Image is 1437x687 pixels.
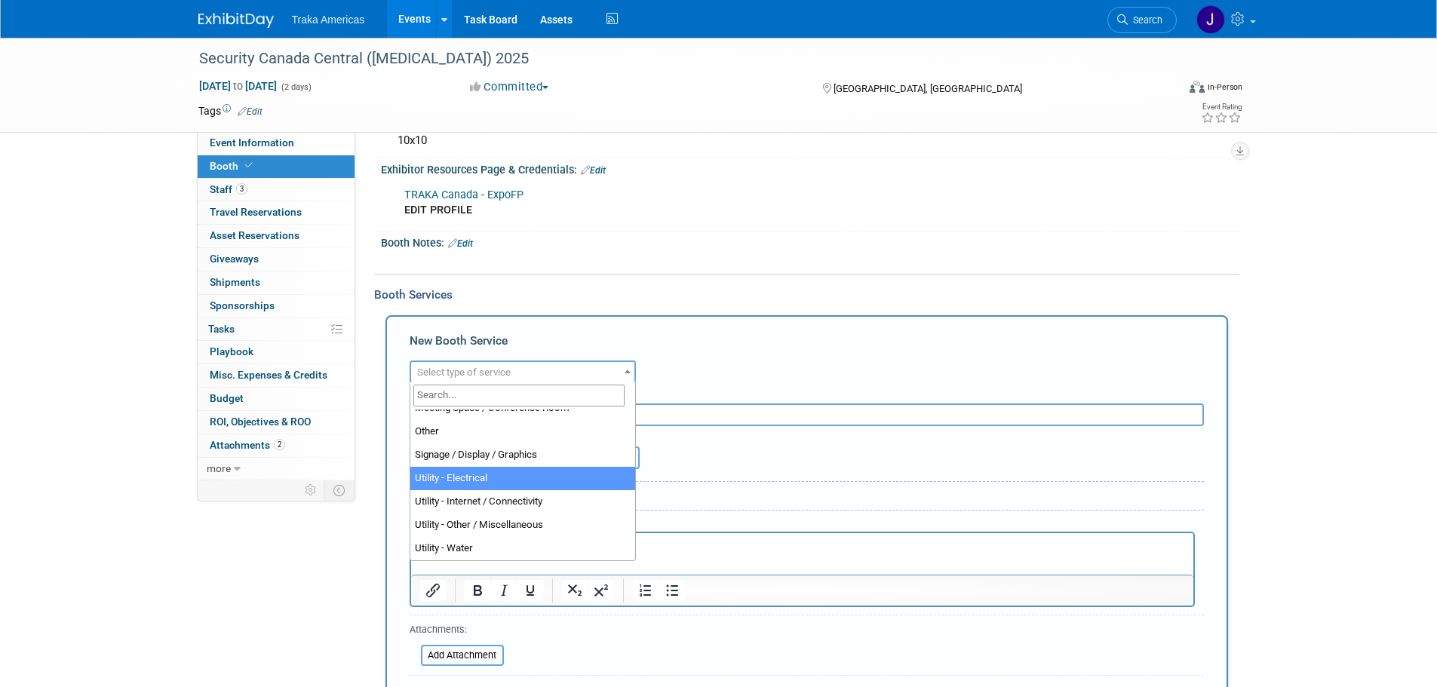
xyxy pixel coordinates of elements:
[420,580,446,601] button: Insert/edit link
[659,580,685,601] button: Bullet list
[324,480,355,500] td: Toggle Event Tabs
[410,490,635,514] li: Utility - Internet / Connectivity
[210,276,260,288] span: Shipments
[1207,81,1242,93] div: In-Person
[410,517,1195,532] div: Reservation Notes/Details:
[194,45,1154,72] div: Security Canada Central ([MEDICAL_DATA]) 2025
[198,271,355,294] a: Shipments
[588,580,614,601] button: Superscript
[448,238,473,249] a: Edit
[417,367,511,378] span: Select type of service
[210,369,327,381] span: Misc. Expenses & Credits
[210,416,311,428] span: ROI, Objectives & ROO
[198,388,355,410] a: Budget
[1201,103,1242,111] div: Event Rating
[210,160,256,172] span: Booth
[198,79,278,93] span: [DATE] [DATE]
[392,129,1228,152] div: 10x10
[231,80,245,92] span: to
[245,161,253,170] i: Booth reservation complete
[465,79,554,95] button: Committed
[198,201,355,224] a: Travel Reservations
[198,295,355,317] a: Sponsorships
[210,345,253,357] span: Playbook
[410,420,635,443] li: Other
[210,392,244,404] span: Budget
[1190,81,1205,93] img: Format-Inperson.png
[410,537,635,560] li: Utility - Water
[210,299,275,311] span: Sponsorships
[238,106,263,117] a: Edit
[274,439,285,450] span: 2
[374,287,1239,303] div: Booth Services
[410,623,504,640] div: Attachments:
[210,439,285,451] span: Attachments
[633,580,659,601] button: Numbered list
[198,13,274,28] img: ExhibitDay
[208,323,235,335] span: Tasks
[210,206,302,218] span: Travel Reservations
[404,189,524,201] a: TRAKA Canada - ExpoFP
[198,225,355,247] a: Asset Reservations
[381,158,1239,178] div: Exhibitor Resources Page & Credentials:
[517,580,543,601] button: Underline
[410,467,635,490] li: Utility - Electrical
[411,533,1193,575] iframe: Rich Text Area
[198,411,355,434] a: ROI, Objectives & ROO
[207,462,231,474] span: more
[198,341,355,363] a: Playbook
[410,383,1204,403] div: Description (optional)
[410,443,635,467] li: Signage / Display / Graphics
[210,136,294,149] span: Event Information
[198,103,263,118] td: Tags
[381,232,1239,251] div: Booth Notes:
[465,580,490,601] button: Bold
[198,155,355,178] a: Booth
[198,364,355,387] a: Misc. Expenses & Credits
[210,253,259,265] span: Giveaways
[1128,14,1162,26] span: Search
[210,183,247,195] span: Staff
[410,514,635,537] li: Utility - Other / Miscellaneous
[198,434,355,457] a: Attachments2
[198,248,355,271] a: Giveaways
[292,14,365,26] span: Traka Americas
[1196,5,1225,34] img: Jamie Saenz
[545,426,1135,446] div: Ideally by
[198,132,355,155] a: Event Information
[280,82,312,92] span: (2 days)
[298,480,324,500] td: Personalize Event Tab Strip
[491,580,517,601] button: Italic
[236,183,247,195] span: 3
[210,229,299,241] span: Asset Reservations
[404,204,472,216] b: EDIT PROFILE
[413,385,625,406] input: Search...
[198,318,355,341] a: Tasks
[562,580,588,601] button: Subscript
[1107,7,1177,33] a: Search
[581,165,606,176] a: Edit
[410,333,1204,357] div: New Booth Service
[198,458,355,480] a: more
[198,179,355,201] a: Staff3
[1088,78,1243,101] div: Event Format
[834,83,1022,94] span: [GEOGRAPHIC_DATA], [GEOGRAPHIC_DATA]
